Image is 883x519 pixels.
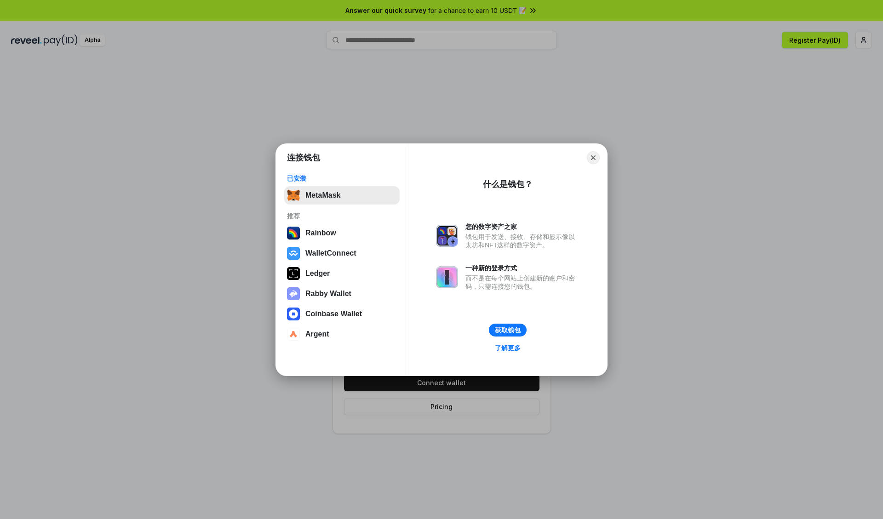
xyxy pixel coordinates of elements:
[287,247,300,260] img: svg+xml,%3Csvg%20width%3D%2228%22%20height%3D%2228%22%20viewBox%3D%220%200%2028%2028%22%20fill%3D...
[284,244,400,262] button: WalletConnect
[305,249,356,257] div: WalletConnect
[305,191,340,200] div: MetaMask
[305,290,351,298] div: Rabby Wallet
[436,225,458,247] img: svg+xml,%3Csvg%20xmlns%3D%22http%3A%2F%2Fwww.w3.org%2F2000%2Fsvg%22%20fill%3D%22none%22%20viewBox...
[587,151,600,164] button: Close
[305,229,336,237] div: Rainbow
[436,266,458,288] img: svg+xml,%3Csvg%20xmlns%3D%22http%3A%2F%2Fwww.w3.org%2F2000%2Fsvg%22%20fill%3D%22none%22%20viewBox...
[465,233,579,249] div: 钱包用于发送、接收、存储和显示像以太坊和NFT这样的数字资产。
[284,325,400,343] button: Argent
[495,326,521,334] div: 获取钱包
[284,285,400,303] button: Rabby Wallet
[489,342,526,354] a: 了解更多
[287,174,397,183] div: 已安装
[284,305,400,323] button: Coinbase Wallet
[287,287,300,300] img: svg+xml,%3Csvg%20xmlns%3D%22http%3A%2F%2Fwww.w3.org%2F2000%2Fsvg%22%20fill%3D%22none%22%20viewBox...
[287,328,300,341] img: svg+xml,%3Csvg%20width%3D%2228%22%20height%3D%2228%22%20viewBox%3D%220%200%2028%2028%22%20fill%3D...
[284,264,400,283] button: Ledger
[465,264,579,272] div: 一种新的登录方式
[287,308,300,320] img: svg+xml,%3Csvg%20width%3D%2228%22%20height%3D%2228%22%20viewBox%3D%220%200%2028%2028%22%20fill%3D...
[284,186,400,205] button: MetaMask
[305,269,330,278] div: Ledger
[305,310,362,318] div: Coinbase Wallet
[287,227,300,240] img: svg+xml,%3Csvg%20width%3D%22120%22%20height%3D%22120%22%20viewBox%3D%220%200%20120%20120%22%20fil...
[489,324,527,336] button: 获取钱包
[287,152,320,163] h1: 连接钱包
[287,189,300,202] img: svg+xml,%3Csvg%20fill%3D%22none%22%20height%3D%2233%22%20viewBox%3D%220%200%2035%2033%22%20width%...
[465,274,579,291] div: 而不是在每个网站上创建新的账户和密码，只需连接您的钱包。
[483,179,533,190] div: 什么是钱包？
[287,267,300,280] img: svg+xml,%3Csvg%20xmlns%3D%22http%3A%2F%2Fwww.w3.org%2F2000%2Fsvg%22%20width%3D%2228%22%20height%3...
[305,330,329,338] div: Argent
[284,224,400,242] button: Rainbow
[495,344,521,352] div: 了解更多
[465,222,579,231] div: 您的数字资产之家
[287,212,397,220] div: 推荐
